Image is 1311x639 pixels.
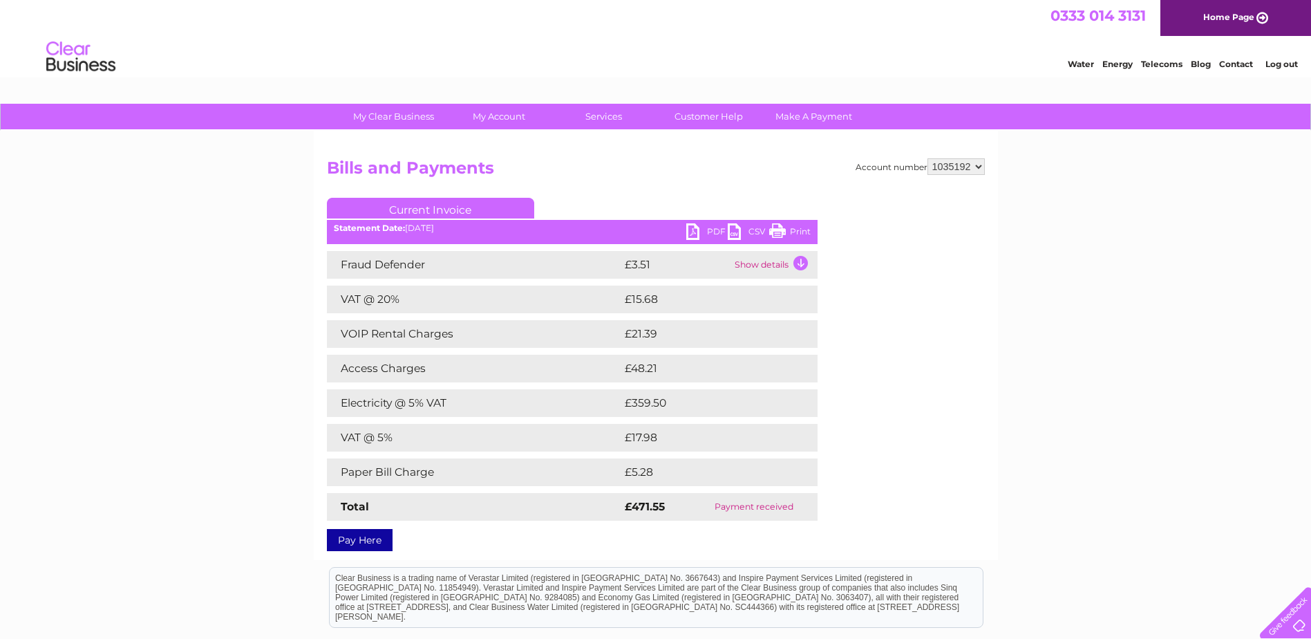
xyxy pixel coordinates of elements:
a: My Clear Business [337,104,451,129]
a: My Account [442,104,556,129]
a: Energy [1102,59,1133,69]
td: Access Charges [327,355,621,382]
a: Customer Help [652,104,766,129]
a: Services [547,104,661,129]
strong: Total [341,500,369,513]
td: Payment received [690,493,817,521]
td: £359.50 [621,389,793,417]
a: CSV [728,223,769,243]
h2: Bills and Payments [327,158,985,185]
a: Water [1068,59,1094,69]
td: VAT @ 5% [327,424,621,452]
td: Fraud Defender [327,251,621,279]
td: Paper Bill Charge [327,459,621,486]
td: Show details [731,251,818,279]
a: Contact [1219,59,1253,69]
a: Telecoms [1141,59,1182,69]
a: Log out [1265,59,1298,69]
a: Pay Here [327,529,393,551]
td: £3.51 [621,251,731,279]
div: Account number [856,158,985,175]
td: £21.39 [621,320,789,348]
a: PDF [686,223,728,243]
td: £5.28 [621,459,785,486]
td: £48.21 [621,355,789,382]
td: VAT @ 20% [327,286,621,313]
a: Current Invoice [327,198,534,219]
div: [DATE] [327,223,818,233]
strong: £471.55 [625,500,665,513]
td: £17.98 [621,424,789,452]
a: Make A Payment [757,104,871,129]
td: Electricity @ 5% VAT [327,389,621,417]
img: logo.png [46,36,116,78]
b: Statement Date: [334,223,405,233]
a: Blog [1191,59,1211,69]
a: 0333 014 3131 [1050,7,1146,24]
a: Print [769,223,811,243]
td: VOIP Rental Charges [327,320,621,348]
td: £15.68 [621,286,789,313]
div: Clear Business is a trading name of Verastar Limited (registered in [GEOGRAPHIC_DATA] No. 3667643... [330,8,983,67]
